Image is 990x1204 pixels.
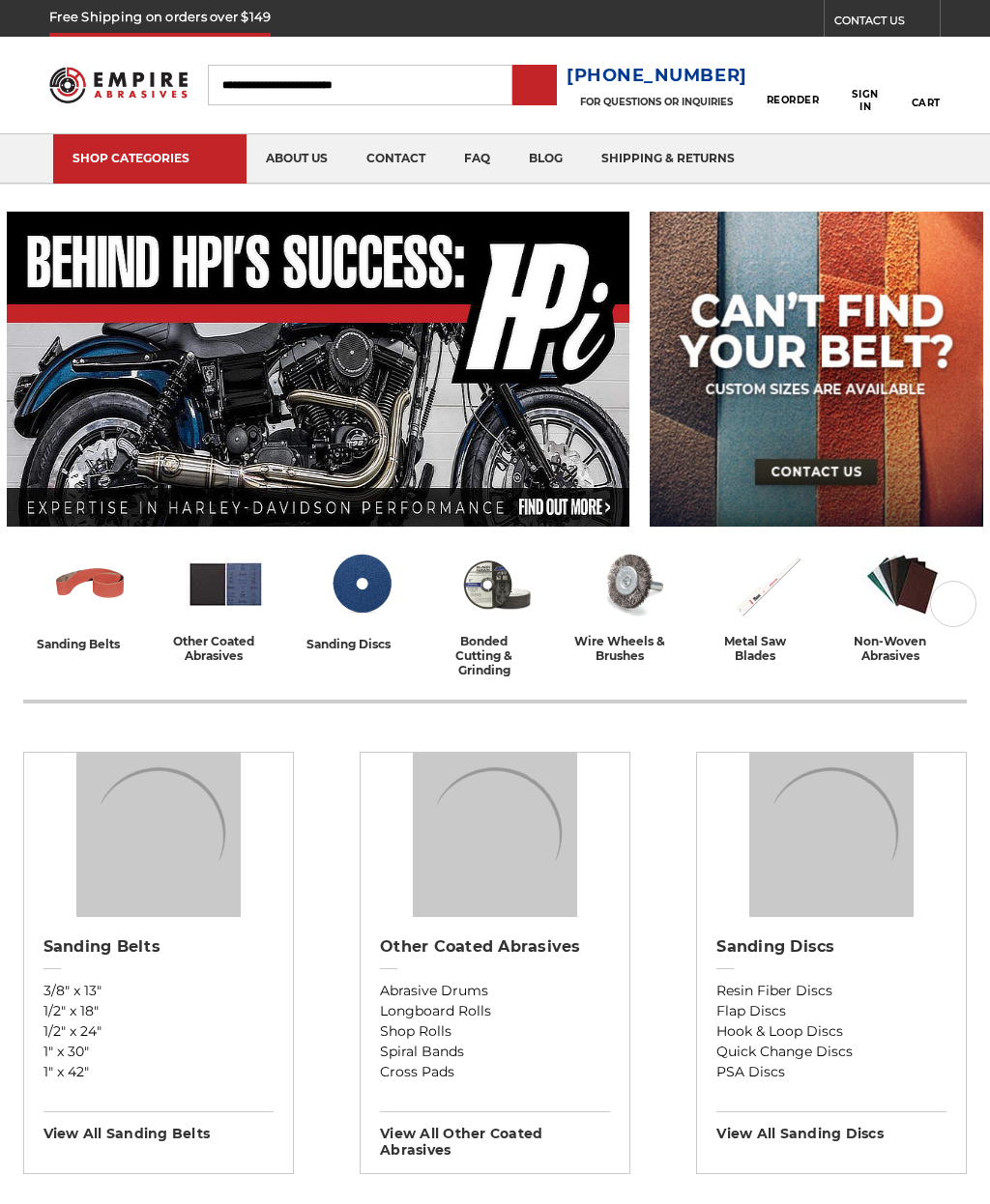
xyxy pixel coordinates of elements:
a: Abrasive Drums [380,981,610,1001]
span: Reorder [767,94,820,106]
a: Longboard Rolls [380,1001,610,1021]
a: wire wheels & brushes [572,544,692,663]
a: Reorder [767,64,820,105]
a: non-woven abrasives [843,544,963,663]
a: CONTACT US [834,10,940,37]
a: Cart [912,57,941,112]
img: Other Coated Abrasives [413,753,577,917]
a: shipping & returns [582,134,754,184]
span: Cart [912,97,941,109]
a: Flap Discs [716,1001,946,1021]
img: Other Coated Abrasives [186,544,266,624]
div: SHOP CATEGORIES [73,151,227,165]
h2: Sanding Belts [44,937,274,957]
a: 1/2" x 18" [44,1001,274,1021]
a: sanding belts [31,544,151,654]
a: Resin Fiber Discs [716,981,946,1001]
p: FOR QUESTIONS OR INQUIRIES [567,96,747,108]
div: metal saw blades [708,634,828,663]
div: non-woven abrasives [843,634,963,663]
a: contact [347,134,445,184]
a: metal saw blades [708,544,828,663]
div: other coated abrasives [166,634,286,663]
a: 1/2" x 24" [44,1021,274,1042]
a: Shop Rolls [380,1021,610,1042]
img: Banner for an interview featuring Horsepower Inc who makes Harley performance upgrades featured o... [7,212,630,527]
img: Wire Wheels & Brushes [592,544,672,624]
a: 3/8" x 13" [44,981,274,1001]
h3: View All sanding discs [716,1111,946,1142]
img: Metal Saw Blades [727,544,807,624]
a: about us [247,134,347,184]
h3: View All other coated abrasives [380,1111,610,1159]
a: other coated abrasives [166,544,286,663]
h2: Other Coated Abrasives [380,937,610,957]
a: Cross Pads [380,1062,610,1082]
img: Bonded Cutting & Grinding [456,544,537,624]
a: faq [445,134,510,184]
a: 1" x 30" [44,1042,274,1062]
a: Spiral Bands [380,1042,610,1062]
span: Sign In [845,88,886,113]
img: Non-woven Abrasives [862,544,943,624]
img: Sanding Discs [749,753,914,917]
div: sanding belts [37,634,145,654]
div: bonded cutting & grinding [437,634,557,677]
h3: View All sanding belts [44,1111,274,1142]
img: Sanding Belts [76,753,241,917]
h2: Sanding Discs [716,937,946,957]
a: Quick Change Discs [716,1042,946,1062]
a: Hook & Loop Discs [716,1021,946,1042]
img: Sanding Belts [50,544,131,624]
img: promo banner for custom belts. [650,212,984,527]
div: wire wheels & brushes [572,634,692,663]
a: [PHONE_NUMBER] [567,62,747,90]
img: Empire Abrasives [49,58,187,112]
a: PSA Discs [716,1062,946,1082]
input: Submit [515,67,554,105]
a: bonded cutting & grinding [437,544,557,677]
a: 1" x 42" [44,1062,274,1082]
button: Next [930,581,976,627]
a: blog [510,134,582,184]
div: sanding discs [306,634,416,654]
a: sanding discs [302,544,422,654]
img: Sanding Discs [321,544,401,624]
